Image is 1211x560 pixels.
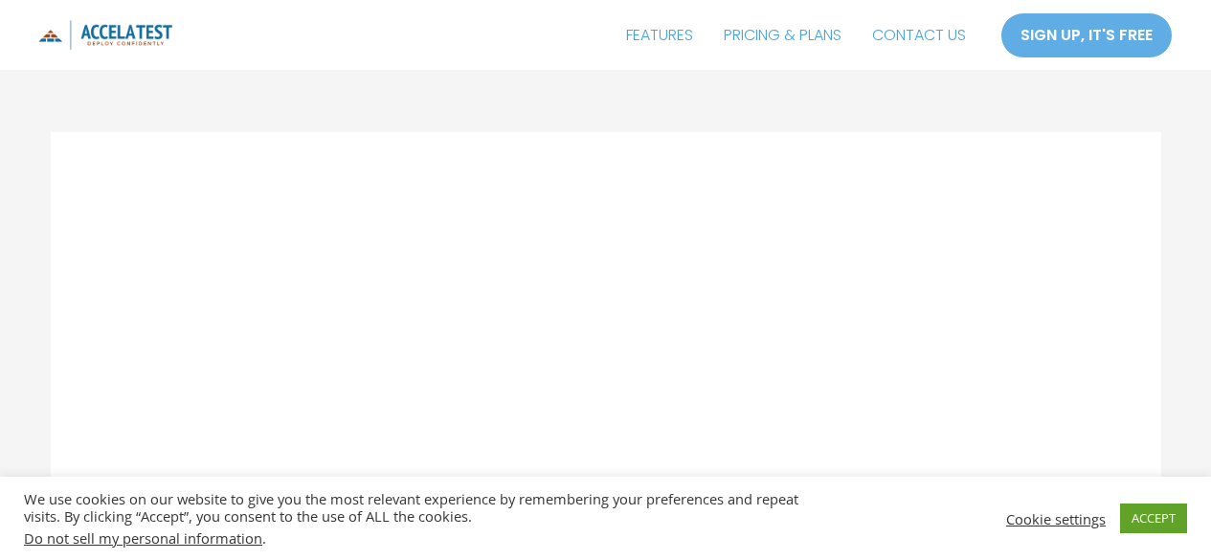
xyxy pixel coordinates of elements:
a: CONTACT US [857,11,981,59]
a: Cookie settings [1006,510,1106,527]
div: We use cookies on our website to give you the most relevant experience by remembering your prefer... [24,490,839,547]
a: FEATURES [611,11,708,59]
a: SIGN UP, IT'S FREE [1000,12,1173,58]
img: icon [38,20,172,50]
a: Do not sell my personal information [24,528,262,548]
nav: Site Navigation [611,11,981,59]
div: . [24,529,839,547]
a: PRICING & PLANS [708,11,857,59]
a: ACCEPT [1120,504,1187,533]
